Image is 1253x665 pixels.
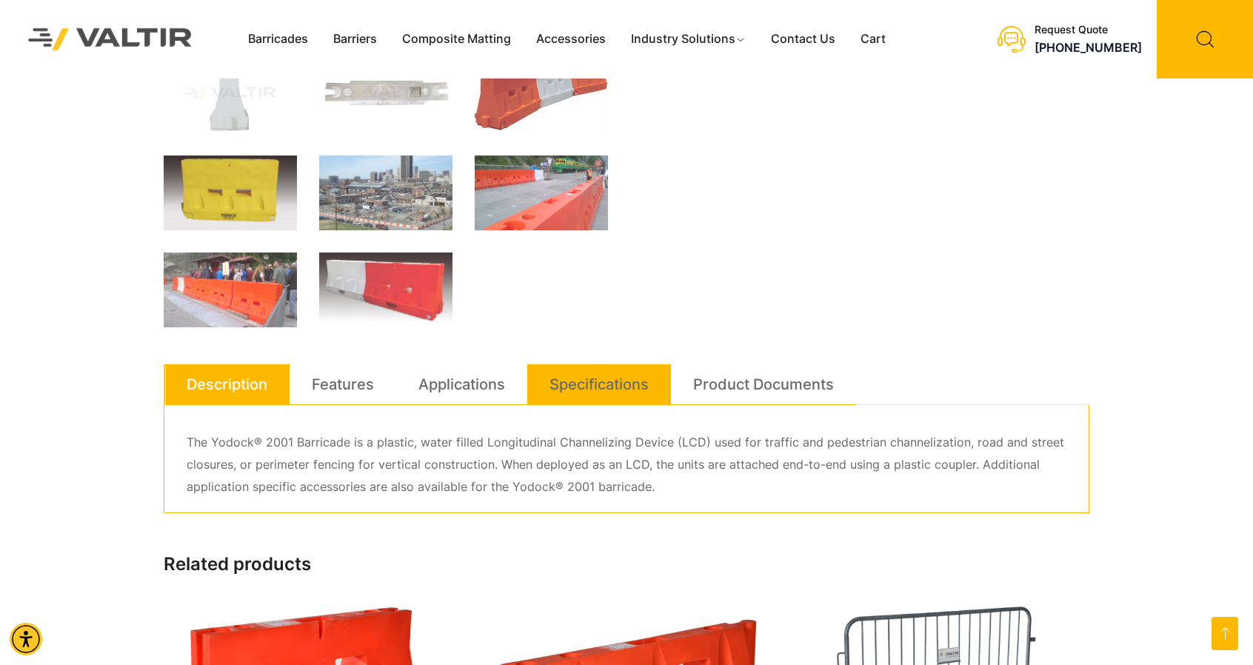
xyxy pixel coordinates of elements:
a: Barriers [321,28,390,50]
img: A row of orange and white barriers blocks a road, with people nearby and a green train in the bac... [475,156,608,230]
img: A segmented traffic barrier with orange and white sections, designed for road safety and traffic ... [475,53,608,131]
img: Valtir Rentals [11,11,210,67]
a: Barricades [235,28,321,50]
img: A bright yellow dock bumper with a smooth surface and cutouts, designed for protecting dock areas. [164,156,297,230]
a: Product Documents [693,364,834,404]
a: call (888) 496-3625 [1035,40,1142,55]
p: The Yodock® 2001 Barricade is a plastic, water filled Longitudinal Channelizing Device (LCD) used... [187,432,1066,498]
h2: Related products [164,554,1089,575]
a: Cart [848,28,898,50]
a: Composite Matting [390,28,524,50]
img: Two traffic barriers, one white and one orange, with a logo, designed for road safety and separat... [319,253,452,327]
img: A white plastic component with cutouts and a label, likely used in machinery or equipment. [319,53,452,133]
div: Accessibility Menu [10,623,42,655]
div: Request Quote [1035,24,1142,36]
a: Description [187,364,267,404]
img: A crowd gathers near orange barricades in front of an information booth, with a mountainous backd... [164,253,297,327]
img: A construction site with heavy machinery, surrounded by buildings and a city skyline in the backg... [319,156,452,230]
a: Accessories [524,28,618,50]
a: Applications [418,364,505,404]
img: A white plastic component with a tapered design, likely used as a part or accessory in machinery ... [164,53,297,133]
a: Specifications [549,364,649,404]
a: Open this option [1212,617,1238,650]
a: Features [312,364,374,404]
a: Industry Solutions [618,28,758,50]
a: Contact Us [758,28,848,50]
